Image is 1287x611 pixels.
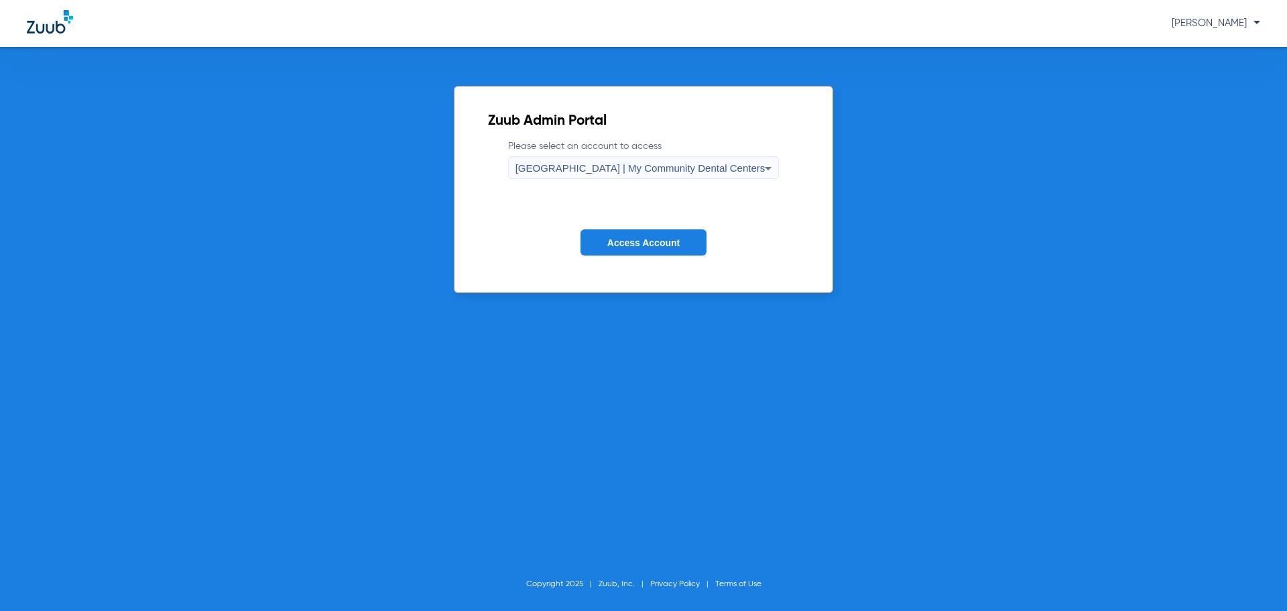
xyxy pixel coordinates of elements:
[607,237,680,248] span: Access Account
[599,577,650,591] li: Zuub, Inc.
[27,10,73,34] img: Zuub Logo
[650,580,700,588] a: Privacy Policy
[508,140,780,179] label: Please select an account to access
[515,162,765,174] span: [GEOGRAPHIC_DATA] | My Community Dental Centers
[488,115,800,128] h2: Zuub Admin Portal
[1220,547,1287,611] iframe: Chat Widget
[526,577,599,591] li: Copyright 2025
[1172,18,1260,28] span: [PERSON_NAME]
[580,229,707,256] button: Access Account
[715,580,761,588] a: Terms of Use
